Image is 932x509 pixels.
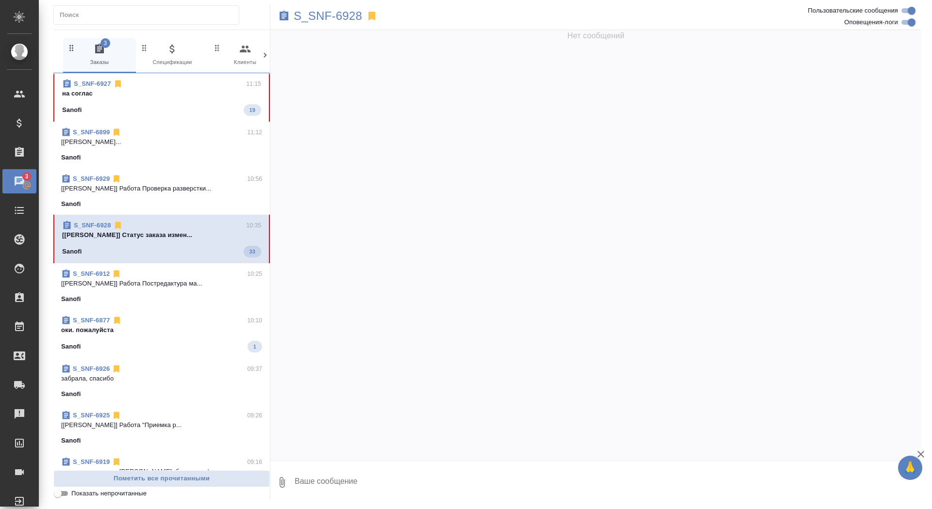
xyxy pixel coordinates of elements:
[244,247,261,256] span: 33
[808,6,898,16] span: Пользовательские сообщения
[113,79,123,89] svg: Отписаться
[113,221,123,230] svg: Отписаться
[61,279,262,288] p: [[PERSON_NAME]] Работа Постредактура ма...
[53,168,270,215] div: S_SNF-692910:56[[PERSON_NAME]] Работа Проверка разверстки...Sanofi
[61,325,262,335] p: оки. пожалуйста
[61,137,262,147] p: [[PERSON_NAME]...
[53,470,270,487] button: Пометить все прочитанными
[53,73,270,122] div: S_SNF-692711:15на согласSanofi19
[61,374,262,383] p: забрала, спасибо
[73,175,110,182] a: S_SNF-6929
[60,8,239,22] input: Поиск
[62,247,82,256] p: Sanofi
[247,269,262,279] p: 10:25
[61,342,81,351] p: Sanofi
[61,184,262,193] p: [[PERSON_NAME]] Работа Проверка разверстки...
[53,215,270,263] div: S_SNF-692810:35[[PERSON_NAME]] Статус заказа измен...Sanofi33
[112,269,121,279] svg: Отписаться
[61,436,81,445] p: Sanofi
[844,17,898,27] span: Оповещения-логи
[61,199,81,209] p: Sanofi
[246,221,261,230] p: 10:35
[247,316,262,325] p: 10:10
[112,411,121,420] svg: Отписаться
[61,153,81,162] p: Sanofi
[112,127,121,137] svg: Отписаться
[902,458,918,478] span: 🙏
[73,317,110,324] a: S_SNF-6877
[59,473,265,484] span: Пометить все прочитанными
[53,310,270,358] div: S_SNF-687710:10оки. пожалуйстаSanofi1
[73,412,110,419] a: S_SNF-6925
[61,420,262,430] p: [[PERSON_NAME]] Работа "Приемка р...
[247,411,262,420] p: 09:26
[62,89,261,98] p: на соглас
[67,43,132,67] span: Заказы
[112,316,122,325] svg: Отписаться
[246,79,261,89] p: 11:15
[53,451,270,498] div: S_SNF-691909:16отлично, передала [PERSON_NAME], благодарю)Sanofi
[53,122,270,168] div: S_SNF-689911:12[[PERSON_NAME]...Sanofi
[71,489,147,498] span: Показать непрочитанные
[112,364,121,374] svg: Отписаться
[61,294,81,304] p: Sanofi
[62,105,82,115] p: Sanofi
[247,364,262,374] p: 09:37
[248,342,262,351] span: 1
[2,169,36,193] a: 3
[567,30,625,42] span: Нет сообщений
[213,43,278,67] span: Клиенты
[74,80,111,87] a: S_SNF-6927
[73,270,110,277] a: S_SNF-6912
[61,389,81,399] p: Sanofi
[61,467,262,477] p: отлично, передала [PERSON_NAME], благодарю)
[244,105,261,115] span: 19
[898,456,922,480] button: 🙏
[73,128,110,136] a: S_SNF-6899
[247,174,262,184] p: 10:56
[73,458,110,465] a: S_SNF-6919
[247,457,262,467] p: 09:16
[73,365,110,372] a: S_SNF-6926
[247,127,262,137] p: 11:12
[140,43,205,67] span: Спецификации
[112,174,121,184] svg: Отписаться
[100,38,110,48] span: 3
[62,230,261,240] p: [[PERSON_NAME]] Статус заказа измен...
[67,43,76,52] svg: Зажми и перетащи, чтобы поменять порядок вкладок
[112,457,121,467] svg: Отписаться
[53,358,270,405] div: S_SNF-692609:37забрала, спасибоSanofi
[140,43,149,52] svg: Зажми и перетащи, чтобы поменять порядок вкладок
[294,11,362,21] a: S_SNF-6928
[19,172,34,181] span: 3
[53,405,270,451] div: S_SNF-692509:26[[PERSON_NAME]] Работа "Приемка р...Sanofi
[74,222,111,229] a: S_SNF-6928
[53,263,270,310] div: S_SNF-691210:25[[PERSON_NAME]] Работа Постредактура ма...Sanofi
